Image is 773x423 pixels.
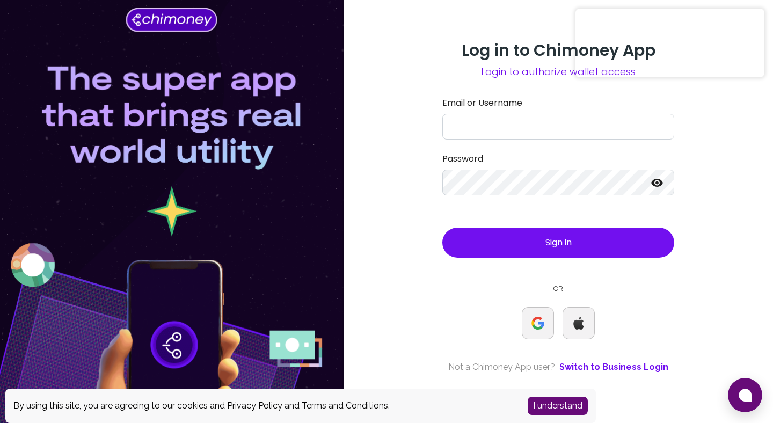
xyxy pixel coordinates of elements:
[522,307,554,339] button: Google
[442,41,674,60] h3: Log in to Chimoney App
[572,317,585,330] img: Apple
[531,317,544,330] img: Google
[563,307,595,339] button: Apple
[448,361,555,374] span: Not a Chimoney App user?
[442,97,674,110] label: Email or Username
[227,400,282,411] a: Privacy Policy
[442,228,674,258] button: Sign in
[545,236,572,249] span: Sign in
[728,378,762,412] button: Open chat window
[442,283,674,294] small: OR
[442,64,674,79] span: Login to authorize wallet access
[559,361,668,374] a: Switch to Business Login
[302,400,388,411] a: Terms and Conditions
[13,399,512,412] div: By using this site, you are agreeing to our cookies and and .
[528,397,588,415] button: Accept cookies
[442,152,674,165] label: Password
